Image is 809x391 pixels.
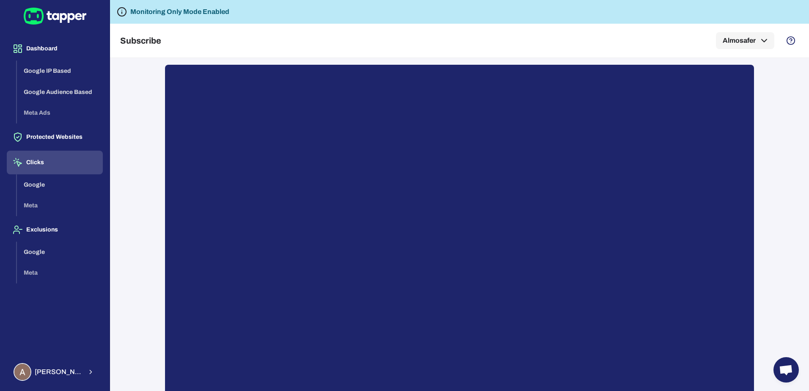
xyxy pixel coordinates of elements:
[17,88,103,95] a: Google Audience Based
[17,174,103,195] button: Google
[17,61,103,82] button: Google IP Based
[7,44,103,52] a: Dashboard
[17,242,103,263] button: Google
[14,364,30,380] img: Ahmed Sobih
[7,218,103,242] button: Exclusions
[35,368,82,376] span: [PERSON_NAME] Sobih
[17,82,103,103] button: Google Audience Based
[7,226,103,233] a: Exclusions
[120,36,161,46] h5: Subscribe
[7,37,103,61] button: Dashboard
[716,32,774,49] button: Almosafer
[17,180,103,187] a: Google
[7,125,103,149] button: Protected Websites
[7,151,103,174] button: Clicks
[117,7,127,17] svg: Tapper is not blocking any fraudulent activity for this domain
[130,7,229,17] h6: Monitoring Only Mode Enabled
[7,133,103,140] a: Protected Websites
[17,248,103,255] a: Google
[7,158,103,165] a: Clicks
[7,360,103,384] button: Ahmed Sobih[PERSON_NAME] Sobih
[17,67,103,74] a: Google IP Based
[773,357,799,383] div: Open chat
